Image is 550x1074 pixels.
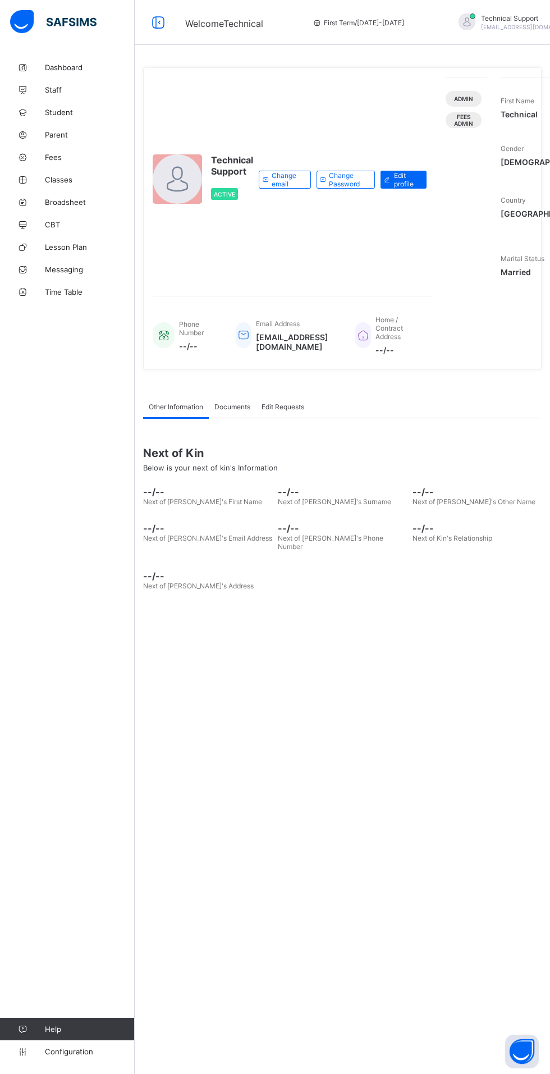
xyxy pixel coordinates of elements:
span: Below is your next of kin's Information [143,463,278,472]
span: --/-- [143,486,272,497]
span: Other Information [149,403,203,411]
span: Welcome Technical [185,18,263,29]
span: Home / Contract Address [375,316,403,341]
span: --/-- [143,570,272,582]
span: Marital Status [501,254,544,263]
span: Next of [PERSON_NAME]'s First Name [143,497,262,506]
span: Admin [454,95,473,102]
span: Time Table [45,287,135,296]
span: --/-- [278,486,407,497]
span: Next of Kin [143,446,542,460]
span: Next of [PERSON_NAME]'s Phone Number [278,534,383,551]
span: Lesson Plan [45,243,135,252]
span: Broadsheet [45,198,135,207]
span: --/-- [278,523,407,534]
span: session/term information [313,19,404,27]
span: Email Address [256,319,300,328]
span: Staff [45,85,135,94]
span: Messaging [45,265,135,274]
img: safsims [10,10,97,34]
span: Fees [45,153,135,162]
span: Active [214,191,235,198]
span: Next of [PERSON_NAME]'s Surname [278,497,391,506]
span: --/-- [179,341,218,351]
span: Edit profile [394,171,418,188]
span: --/-- [412,523,542,534]
span: Country [501,196,526,204]
span: First Name [501,97,534,105]
span: Configuration [45,1047,134,1056]
span: Next of [PERSON_NAME]'s Email Address [143,534,272,542]
span: Student [45,108,135,117]
span: --/-- [412,486,542,497]
span: Gender [501,144,524,153]
span: Parent [45,130,135,139]
span: [EMAIL_ADDRESS][DOMAIN_NAME] [256,332,338,351]
span: CBT [45,220,135,229]
span: Fees Admin [454,113,473,127]
span: Next of [PERSON_NAME]'s Address [143,582,254,590]
span: Next of [PERSON_NAME]'s Other Name [412,497,535,506]
span: Next of Kin's Relationship [412,534,492,542]
span: --/-- [143,523,272,534]
span: Phone Number [179,320,204,337]
span: Edit Requests [262,403,304,411]
span: Dashboard [45,63,135,72]
span: --/-- [375,345,421,355]
button: Open asap [505,1035,539,1068]
span: Documents [214,403,250,411]
span: Classes [45,175,135,184]
span: Change email [272,171,302,188]
span: Help [45,1025,134,1034]
span: Change Password [329,171,366,188]
span: Technical Support [211,154,253,177]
